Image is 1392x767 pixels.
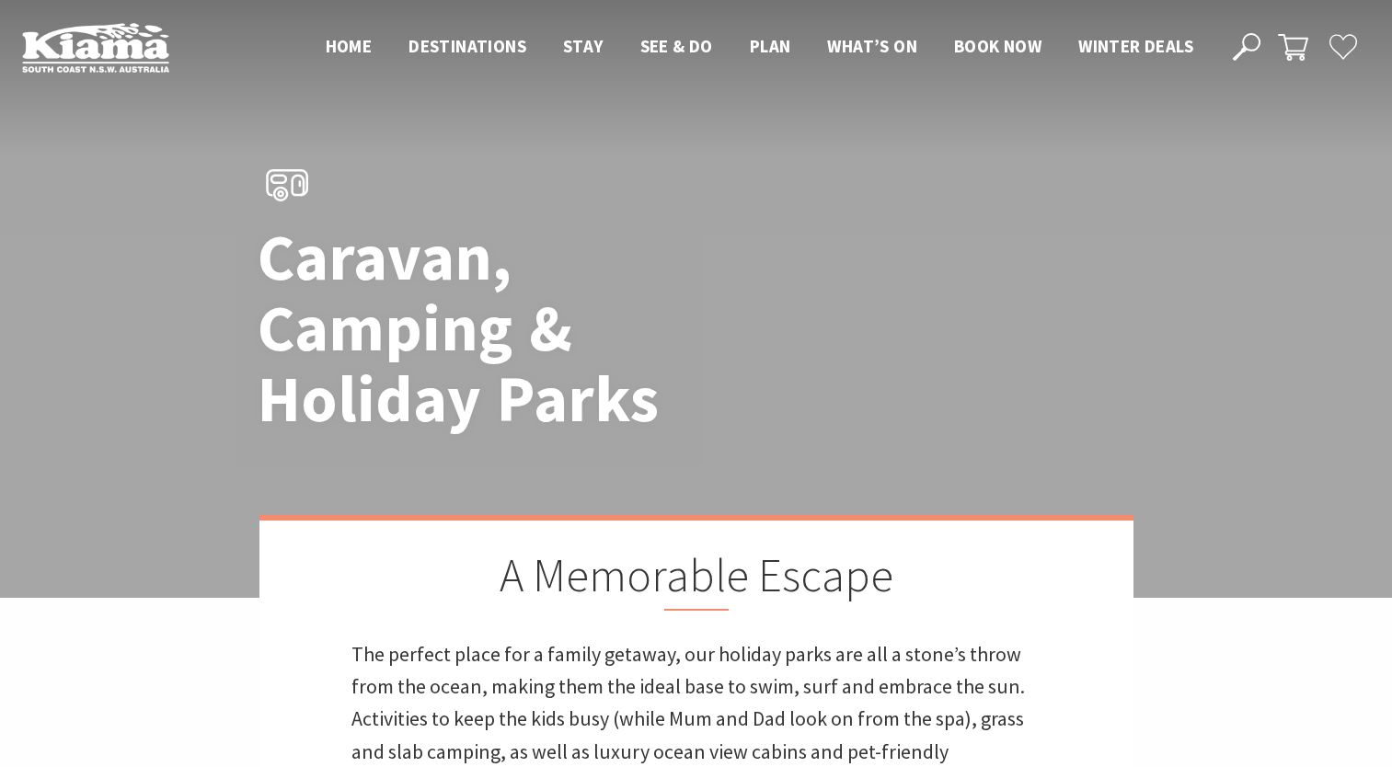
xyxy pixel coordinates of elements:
span: Winter Deals [1078,35,1193,57]
span: Stay [563,35,604,57]
span: Plan [750,35,791,57]
img: Kiama Logo [22,22,169,73]
span: Destinations [408,35,526,57]
nav: Main Menu [307,32,1212,63]
span: See & Do [640,35,713,57]
h2: A Memorable Escape [351,548,1041,611]
span: What’s On [827,35,917,57]
h1: Caravan, Camping & Holiday Parks [258,223,777,435]
span: Book now [954,35,1041,57]
span: Home [326,35,373,57]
